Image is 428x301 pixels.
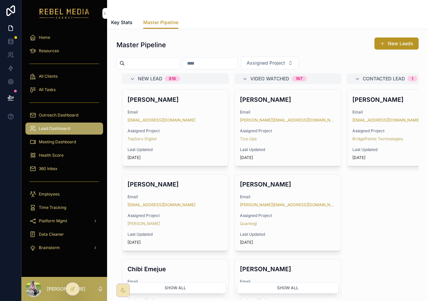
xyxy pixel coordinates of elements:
[240,180,336,189] h4: [PERSON_NAME]
[127,221,160,226] a: [PERSON_NAME]
[122,174,229,251] a: [PERSON_NAME]Email[EMAIL_ADDRESS][DOMAIN_NAME]Assigned Project[PERSON_NAME]Last Updated[DATE]
[234,89,341,166] a: [PERSON_NAME]Email[PERSON_NAME][EMAIL_ADDRESS][DOMAIN_NAME]Assigned ProjectTico OpsLast Updated[D...
[127,95,223,104] h4: [PERSON_NAME]
[169,76,176,81] div: 616
[127,232,223,237] span: Last Updated
[247,60,285,66] span: Assigned Project
[39,245,60,250] span: Brainstorm
[127,265,223,274] h4: Chibi Emejue
[352,118,420,123] a: [EMAIL_ADDRESS][DOMAIN_NAME]
[240,128,336,134] span: Assigned Project
[240,194,336,200] span: Email
[240,109,336,115] span: Email
[39,205,66,210] span: Time Tracking
[127,147,223,152] span: Last Updated
[39,166,58,171] span: 360 Inbox
[39,8,89,19] img: App logo
[116,40,166,50] h1: Master Pipeline
[39,192,60,197] span: Employees
[127,155,141,160] p: [DATE]
[240,95,336,104] h4: [PERSON_NAME]
[352,155,365,160] p: [DATE]
[111,16,133,30] a: Key Stats
[127,194,223,200] span: Email
[240,221,257,226] a: Quantegi
[296,76,303,81] div: 167
[237,282,339,294] button: Show all
[143,19,178,26] span: Master Pipeline
[143,16,178,29] a: Master Pipeline
[127,109,223,115] span: Email
[25,188,103,200] a: Employees
[47,286,85,292] p: [PERSON_NAME]
[127,202,195,208] a: [EMAIL_ADDRESS][DOMAIN_NAME]
[39,74,58,79] span: All Clients
[374,37,419,50] button: New Leads
[39,48,59,54] span: Resources
[240,118,336,123] a: [PERSON_NAME][EMAIL_ADDRESS][DOMAIN_NAME]
[25,202,103,214] a: Time Tracking
[21,27,107,262] div: scrollable content
[127,128,223,134] span: Assigned Project
[240,155,253,160] p: [DATE]
[240,136,257,142] a: Tico Ops
[122,89,229,166] a: [PERSON_NAME]Email[EMAIL_ADDRESS][DOMAIN_NAME]Assigned ProjectTopServ DigitalLast Updated[DATE]
[138,75,162,82] span: New Lead
[25,215,103,227] a: Platform Mgmt
[25,31,103,44] a: Home
[25,123,103,135] a: Lead Dashboard
[39,139,76,145] span: Meeting Dashboard
[39,112,78,118] span: Outreach Dashboard
[127,213,223,218] span: Assigned Project
[25,136,103,148] a: Meeting Dashboard
[111,19,133,26] span: Key Stats
[25,84,103,96] a: All Tasks
[39,126,70,131] span: Lead Dashboard
[240,147,336,152] span: Last Updated
[39,153,64,158] span: Health Score
[363,75,405,82] span: Contacted Lead
[240,279,336,284] span: Email
[240,240,253,245] p: [DATE]
[39,232,64,237] span: Data Cleaner
[412,76,413,81] div: 1
[39,87,56,92] span: All Tasks
[241,57,299,69] button: Select Button
[240,202,336,208] a: [PERSON_NAME][EMAIL_ADDRESS][DOMAIN_NAME]
[124,282,226,294] button: Show all
[127,180,223,189] h4: [PERSON_NAME]
[127,136,157,142] a: TopServ Digital
[250,75,289,82] span: Video Watched
[25,70,103,82] a: All Clients
[39,218,67,224] span: Platform Mgmt
[234,174,341,251] a: [PERSON_NAME]Email[PERSON_NAME][EMAIL_ADDRESS][DOMAIN_NAME]Assigned ProjectQuantegiLast Updated[D...
[127,240,141,245] p: [DATE]
[25,149,103,161] a: Health Score
[240,213,336,218] span: Assigned Project
[25,242,103,254] a: Brainstorm
[352,136,403,142] a: BridgePointe Technologies
[25,45,103,57] a: Resources
[240,232,336,237] span: Last Updated
[127,118,195,123] a: [EMAIL_ADDRESS][DOMAIN_NAME]
[25,228,103,240] a: Data Cleaner
[127,279,223,284] span: Email
[240,265,336,274] h4: [PERSON_NAME]
[39,35,50,40] span: Home
[25,163,103,175] a: 360 Inbox
[25,109,103,121] a: Outreach Dashboard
